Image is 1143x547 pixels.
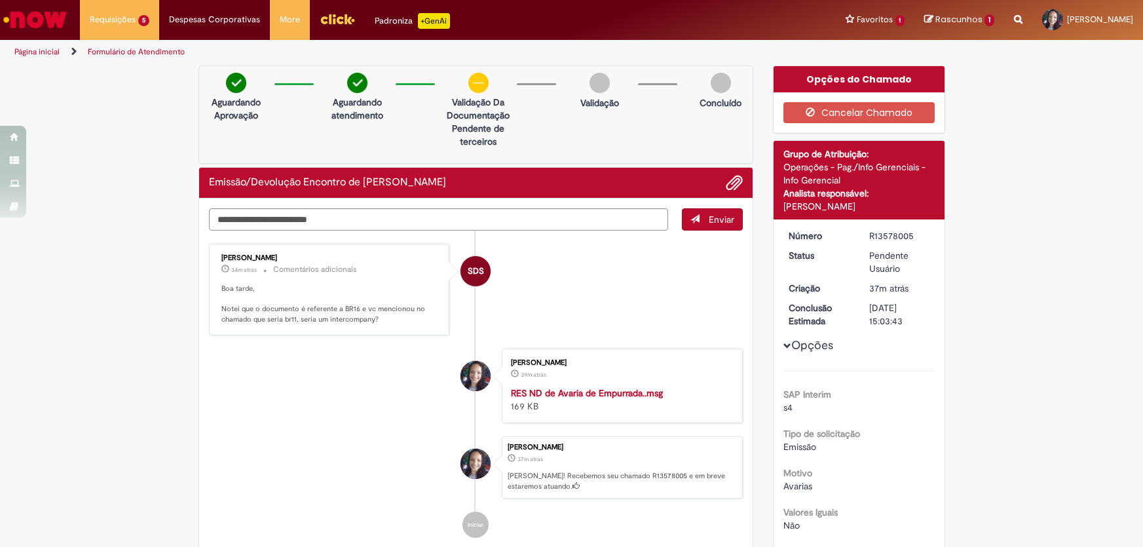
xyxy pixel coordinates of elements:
[779,282,859,295] dt: Criação
[447,122,510,148] p: Pendente de terceiros
[231,266,257,274] time: 29/09/2025 16:06:58
[783,467,812,479] b: Motivo
[326,96,389,122] p: Aguardando atendimento
[280,13,300,26] span: More
[682,208,743,231] button: Enviar
[90,13,136,26] span: Requisições
[209,436,743,499] li: Eliana Goncalves Lopes Barbosa
[774,66,945,92] div: Opções do Chamado
[783,519,800,531] span: Não
[460,361,491,391] div: Eliana Goncalves Lopes Barbosa
[783,102,935,123] button: Cancelar Chamado
[869,229,930,242] div: R13578005
[783,402,793,413] span: s4
[783,147,935,160] div: Grupo de Atribuição:
[460,449,491,479] div: Eliana Goncalves Lopes Barbosa
[209,177,446,189] h2: Emissão/Devolução Encontro de Contas Fornecedor Histórico de tíquete
[221,284,440,325] p: Boa tarde, Notei que o documento é referente a BR16 e vc mencionou no chamado que seria br11, ser...
[10,40,752,64] ul: Trilhas de página
[580,96,619,109] p: Validação
[779,229,859,242] dt: Número
[447,96,510,122] p: Validação da Documentação
[984,14,994,26] span: 1
[226,73,246,93] img: check-circle-green.png
[14,47,60,57] a: Página inicial
[204,96,268,122] p: Aguardando Aprovação
[869,282,909,294] span: 37m atrás
[700,96,741,109] p: Concluído
[209,208,669,231] textarea: Digite sua mensagem aqui...
[783,160,935,187] div: Operações - Pag./Info Gerenciais - Info Gerencial
[869,282,930,295] div: 29/09/2025 16:03:39
[511,387,663,399] a: RES ND de Avaria de Empurrada..msg
[726,174,743,191] button: Adicionar anexos
[869,301,930,328] div: [DATE] 15:03:43
[169,13,260,26] span: Despesas Corporativas
[511,387,729,413] div: 169 KB
[517,455,543,463] time: 29/09/2025 16:03:39
[779,301,859,328] dt: Conclusão Estimada
[590,73,610,93] img: img-circle-grey.png
[460,256,491,286] div: Sabrina Da Silva Oliveira
[418,13,450,29] p: +GenAi
[517,455,543,463] span: 37m atrás
[221,254,440,262] div: [PERSON_NAME]
[783,441,816,453] span: Emissão
[783,506,838,518] b: Valores Iguais
[783,428,860,440] b: Tipo de solicitação
[869,249,930,275] div: Pendente Usuário
[468,255,484,287] span: SDS
[508,443,736,451] div: [PERSON_NAME]
[1067,14,1133,25] span: [PERSON_NAME]
[709,214,734,225] span: Enviar
[468,73,489,93] img: circle-minus.png
[521,371,546,379] time: 29/09/2025 16:01:48
[779,249,859,262] dt: Status
[273,264,357,275] small: Comentários adicionais
[857,13,893,26] span: Favoritos
[783,388,831,400] b: SAP Interim
[508,471,736,491] p: [PERSON_NAME]! Recebemos seu chamado R13578005 e em breve estaremos atuando.
[783,200,935,213] div: [PERSON_NAME]
[347,73,367,93] img: check-circle-green.png
[320,9,355,29] img: click_logo_yellow_360x200.png
[231,266,257,274] span: 34m atrás
[895,15,905,26] span: 1
[869,282,909,294] time: 29/09/2025 16:03:39
[924,14,994,26] a: Rascunhos
[935,13,983,26] span: Rascunhos
[1,7,69,33] img: ServiceNow
[783,187,935,200] div: Analista responsável:
[375,13,450,29] div: Padroniza
[511,359,729,367] div: [PERSON_NAME]
[88,47,185,57] a: Formulário de Atendimento
[521,371,546,379] span: 39m atrás
[138,15,149,26] span: 5
[711,73,731,93] img: img-circle-grey.png
[783,480,812,492] span: Avarias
